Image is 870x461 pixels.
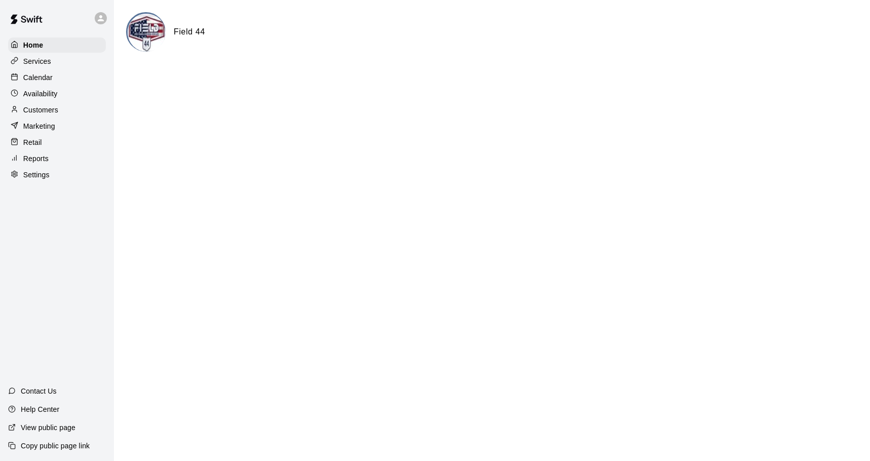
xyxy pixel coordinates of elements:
h6: Field 44 [174,25,205,39]
p: Reports [23,153,49,164]
p: Copy public page link [21,441,90,451]
p: Customers [23,105,58,115]
img: Field 44 logo [128,14,166,52]
a: Reports [8,151,106,166]
p: Availability [23,89,58,99]
a: Marketing [8,119,106,134]
p: Marketing [23,121,55,131]
a: Calendar [8,70,106,85]
p: View public page [21,422,75,433]
p: Retail [23,137,42,147]
a: Customers [8,102,106,118]
p: Services [23,56,51,66]
a: Home [8,37,106,53]
a: Availability [8,86,106,101]
p: Calendar [23,72,53,83]
p: Help Center [21,404,59,414]
p: Contact Us [21,386,57,396]
a: Services [8,54,106,69]
a: Settings [8,167,106,182]
p: Home [23,40,44,50]
p: Settings [23,170,50,180]
a: Retail [8,135,106,150]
